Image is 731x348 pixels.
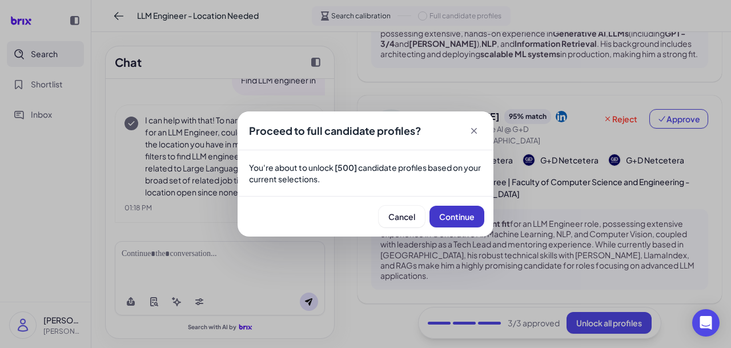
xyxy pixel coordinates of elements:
[249,124,421,137] span: Proceed to full candidate profiles?
[335,162,357,173] strong: [500]
[439,211,475,222] span: Continue
[429,206,484,227] button: Continue
[692,309,720,337] div: Open Intercom Messenger
[249,162,482,185] p: You're about to unlock candidate profiles based on your current selections.
[388,211,415,222] span: Cancel
[379,206,425,227] button: Cancel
